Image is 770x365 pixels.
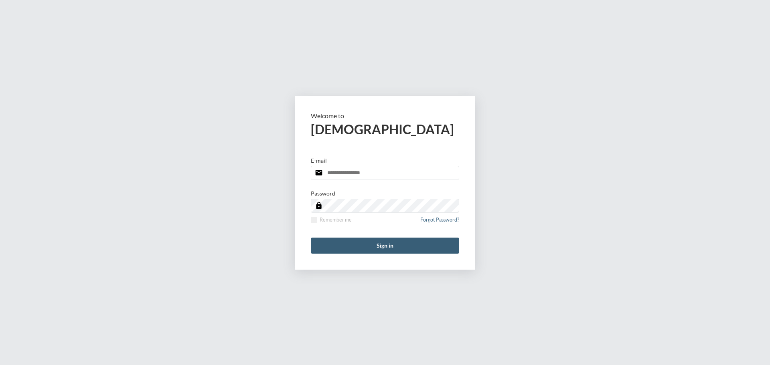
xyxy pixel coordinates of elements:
[420,217,459,228] a: Forgot Password?
[311,112,459,119] p: Welcome to
[311,190,335,197] p: Password
[311,157,327,164] p: E-mail
[311,217,352,223] label: Remember me
[311,238,459,254] button: Sign in
[311,121,459,137] h2: [DEMOGRAPHIC_DATA]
